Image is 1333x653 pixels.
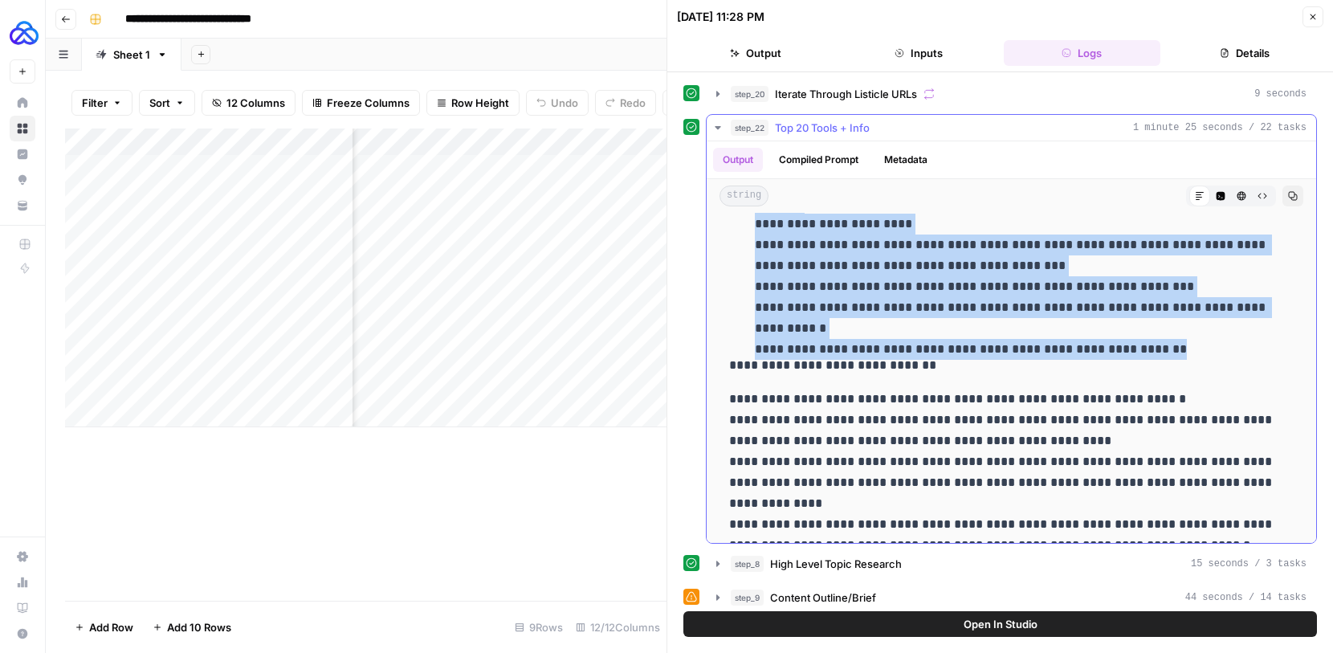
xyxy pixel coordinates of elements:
button: 15 seconds / 3 tasks [707,551,1316,577]
button: 9 seconds [707,81,1316,107]
button: Add Row [65,614,143,640]
button: Row Height [426,90,520,116]
div: 1 minute 25 seconds / 22 tasks [707,141,1316,543]
img: AUQ Logo [10,18,39,47]
span: step_8 [731,556,764,572]
span: 15 seconds / 3 tasks [1191,557,1307,571]
button: Output [677,40,834,66]
div: [DATE] 11:28 PM [677,9,764,25]
button: Redo [595,90,656,116]
a: Settings [10,544,35,569]
button: Sort [139,90,195,116]
span: Add Row [89,619,133,635]
span: Top 20 Tools + Info [775,120,870,136]
span: 44 seconds / 14 tasks [1185,590,1307,605]
div: Sheet 1 [113,47,150,63]
button: Open In Studio [683,611,1317,637]
button: Details [1167,40,1323,66]
a: Learning Hub [10,595,35,621]
button: Filter [71,90,132,116]
button: Workspace: AUQ [10,13,35,53]
a: Opportunities [10,167,35,193]
span: 12 Columns [226,95,285,111]
button: Help + Support [10,621,35,647]
span: string [719,186,768,206]
span: Row Height [451,95,509,111]
button: Metadata [874,148,937,172]
span: Sort [149,95,170,111]
span: Freeze Columns [327,95,410,111]
a: Browse [10,116,35,141]
a: Home [10,90,35,116]
button: Compiled Prompt [769,148,868,172]
span: step_20 [731,86,768,102]
button: Undo [526,90,589,116]
span: step_22 [731,120,768,136]
span: High Level Topic Research [770,556,902,572]
span: Filter [82,95,108,111]
span: Iterate Through Listicle URLs [775,86,917,102]
span: Content Outline/Brief [770,590,876,606]
div: 12/12 Columns [569,614,666,640]
span: Open In Studio [964,616,1037,632]
button: Inputs [840,40,997,66]
button: Logs [1004,40,1160,66]
a: Insights [10,141,35,167]
a: Sheet 1 [82,39,181,71]
span: Redo [620,95,646,111]
button: 1 minute 25 seconds / 22 tasks [707,115,1316,141]
button: Output [713,148,763,172]
button: Add 10 Rows [143,614,241,640]
button: 12 Columns [202,90,296,116]
span: step_9 [731,590,764,606]
span: 9 seconds [1254,87,1307,101]
button: Freeze Columns [302,90,420,116]
span: Add 10 Rows [167,619,231,635]
span: 1 minute 25 seconds / 22 tasks [1133,120,1307,135]
a: Your Data [10,193,35,218]
span: Undo [551,95,578,111]
div: 9 Rows [508,614,569,640]
button: 44 seconds / 14 tasks [707,585,1316,610]
a: Usage [10,569,35,595]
